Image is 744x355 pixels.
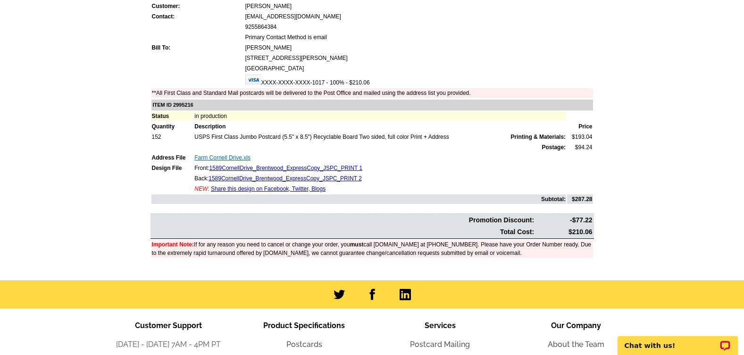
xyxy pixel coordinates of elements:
a: Share this design on Facebook, Twitter, Blogs [211,186,326,192]
td: ITEM ID 2995216 [151,100,593,110]
span: Printing & Materials: [510,133,566,141]
td: Primary Contact Method is email [245,33,593,42]
span: NEW: [194,186,209,192]
iframe: LiveChat chat widget [611,325,744,355]
a: 1589CornellDrive_Brentwood_ExpressCopy_JSPC_PRINT 1 [209,165,363,171]
td: Quantity [151,122,193,131]
td: 9255864384 [245,22,593,32]
td: Subtotal: [151,194,567,204]
a: Farm Cornell Drive.xls [194,154,251,161]
td: [STREET_ADDRESS][PERSON_NAME] [245,53,593,63]
td: Address File [151,153,193,162]
td: [PERSON_NAME] [245,43,593,52]
td: 152 [151,132,193,142]
td: Customer: [151,1,244,11]
td: **All First Class and Standard Mail postcards will be delivered to the Post Office and mailed usi... [151,88,593,98]
td: Price [567,122,593,131]
li: [DATE] - [DATE] 7AM - 4PM PT [100,339,236,350]
td: Total Cost: [151,227,535,237]
td: -$77.22 [535,215,593,226]
a: 1589CornellDrive_Brentwood_ExpressCopy_JSPC_PRINT 2 [209,175,362,182]
a: Postcard Mailing [410,340,470,349]
td: Contact: [151,12,244,21]
td: Promotion Discount: [151,215,535,226]
a: Postcards [286,340,322,349]
span: Services [425,321,456,330]
td: Front: [194,163,566,173]
td: in production [194,111,566,121]
td: $94.24 [567,143,593,152]
td: Bill To: [151,43,244,52]
td: Design File [151,163,193,173]
td: Description [194,122,566,131]
span: Our Company [551,321,601,330]
a: About the Team [548,340,604,349]
td: [EMAIL_ADDRESS][DOMAIN_NAME] [245,12,593,21]
td: Status [151,111,193,121]
b: must [350,241,364,248]
td: [PERSON_NAME] [245,1,593,11]
td: USPS First Class Jumbo Postcard (5.5" x 8.5") Recyclable Board Two sided, full color Print + Address [194,132,566,142]
td: If for any reason you need to cancel or change your order, you call [DOMAIN_NAME] at [PHONE_NUMBE... [151,240,593,258]
td: $193.04 [567,132,593,142]
td: $287.28 [567,194,593,204]
strong: Postage: [542,144,566,151]
td: $210.06 [535,227,593,237]
span: Product Specifications [263,321,345,330]
span: Customer Support [135,321,202,330]
img: visa.gif [245,75,261,85]
font: Important Note: [152,241,194,248]
td: [GEOGRAPHIC_DATA] [245,64,593,73]
td: Back: [194,174,566,183]
td: XXXX-XXXX-XXXX-1017 - 100% - $210.06 [245,74,593,87]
